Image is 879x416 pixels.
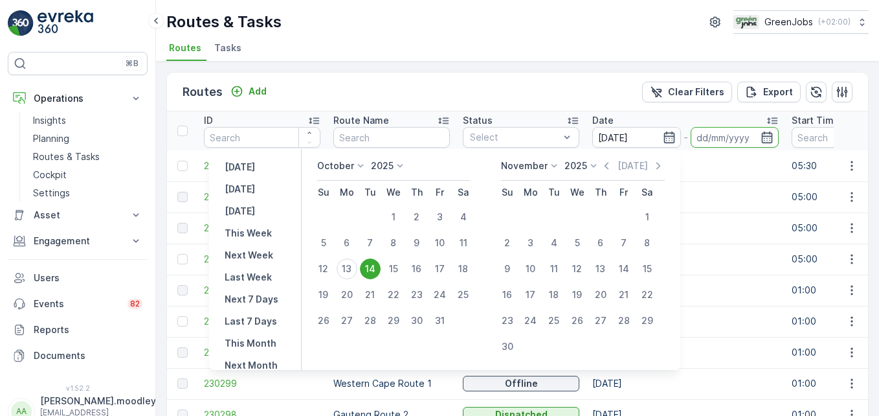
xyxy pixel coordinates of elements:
[337,310,357,331] div: 27
[763,86,793,98] p: Export
[225,183,255,196] p: [DATE]
[586,306,785,337] td: [DATE]
[225,84,272,99] button: Add
[496,181,519,204] th: Sunday
[360,233,381,253] div: 7
[204,191,320,203] a: 230383
[590,310,611,331] div: 27
[520,233,541,253] div: 3
[430,207,451,227] div: 3
[333,114,389,127] p: Route Name
[219,181,260,197] button: Today
[428,181,452,204] th: Friday
[452,181,475,204] th: Saturday
[733,15,759,29] img: Green_Jobs_Logo.png
[177,254,188,264] div: Toggle Row Selected
[204,159,320,172] a: 230405
[430,284,451,305] div: 24
[564,159,587,172] p: 2025
[614,233,634,253] div: 7
[8,228,148,254] button: Engagement
[204,114,213,127] p: ID
[33,132,69,145] p: Planning
[204,346,320,359] a: 230300
[219,292,284,307] button: Next 7 Days
[453,233,474,253] div: 11
[383,284,404,305] div: 22
[38,10,93,36] img: logo_light-DOdMpM7g.png
[219,270,277,285] button: Last Week
[219,225,277,241] button: This Week
[219,314,282,329] button: Last 7 Days
[126,58,139,69] p: ⌘B
[249,85,267,98] p: Add
[360,310,381,331] div: 28
[586,181,785,213] td: [DATE]
[313,284,334,305] div: 19
[28,111,148,130] a: Insights
[225,205,255,218] p: [DATE]
[225,249,273,262] p: Next Week
[544,310,564,331] div: 25
[382,181,405,204] th: Wednesday
[28,166,148,184] a: Cockpit
[430,259,451,279] div: 17
[505,377,538,390] p: Offline
[520,284,541,305] div: 17
[542,181,566,204] th: Tuesday
[453,207,474,227] div: 4
[177,192,188,202] div: Toggle Row Selected
[592,127,681,148] input: dd/mm/yyyy
[214,41,241,54] span: Tasks
[406,259,427,279] div: 16
[497,336,518,357] div: 30
[40,395,156,408] p: [PERSON_NAME].moodley
[28,148,148,166] a: Routes & Tasks
[497,259,518,279] div: 9
[463,376,579,391] button: Offline
[313,259,334,279] div: 12
[34,92,122,105] p: Operations
[335,181,359,204] th: Monday
[33,150,100,163] p: Routes & Tasks
[225,315,277,328] p: Last 7 Days
[567,310,588,331] div: 26
[566,181,589,204] th: Wednesday
[586,368,785,399] td: [DATE]
[592,114,614,127] p: Date
[463,114,493,127] p: Status
[453,284,474,305] div: 25
[219,358,283,373] button: Next Month
[406,207,427,227] div: 2
[614,259,634,279] div: 14
[383,207,404,227] div: 1
[642,82,732,102] button: Clear Filters
[204,315,320,328] a: 230301
[204,222,320,235] a: 230382
[520,310,541,331] div: 24
[204,253,320,266] a: 230381
[34,235,122,248] p: Engagement
[8,343,148,369] a: Documents
[177,378,188,389] div: Toggle Row Selected
[204,377,320,390] a: 230299
[225,271,272,284] p: Last Week
[8,86,148,111] button: Operations
[590,233,611,253] div: 6
[430,233,451,253] div: 10
[177,161,188,171] div: Toggle Row Selected
[497,233,518,253] div: 2
[567,284,588,305] div: 19
[497,284,518,305] div: 16
[337,284,357,305] div: 20
[8,10,34,36] img: logo
[177,347,188,358] div: Toggle Row Selected
[337,259,357,279] div: 13
[612,181,636,204] th: Friday
[177,316,188,327] div: Toggle Row Selected
[8,317,148,343] a: Reports
[383,310,404,331] div: 29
